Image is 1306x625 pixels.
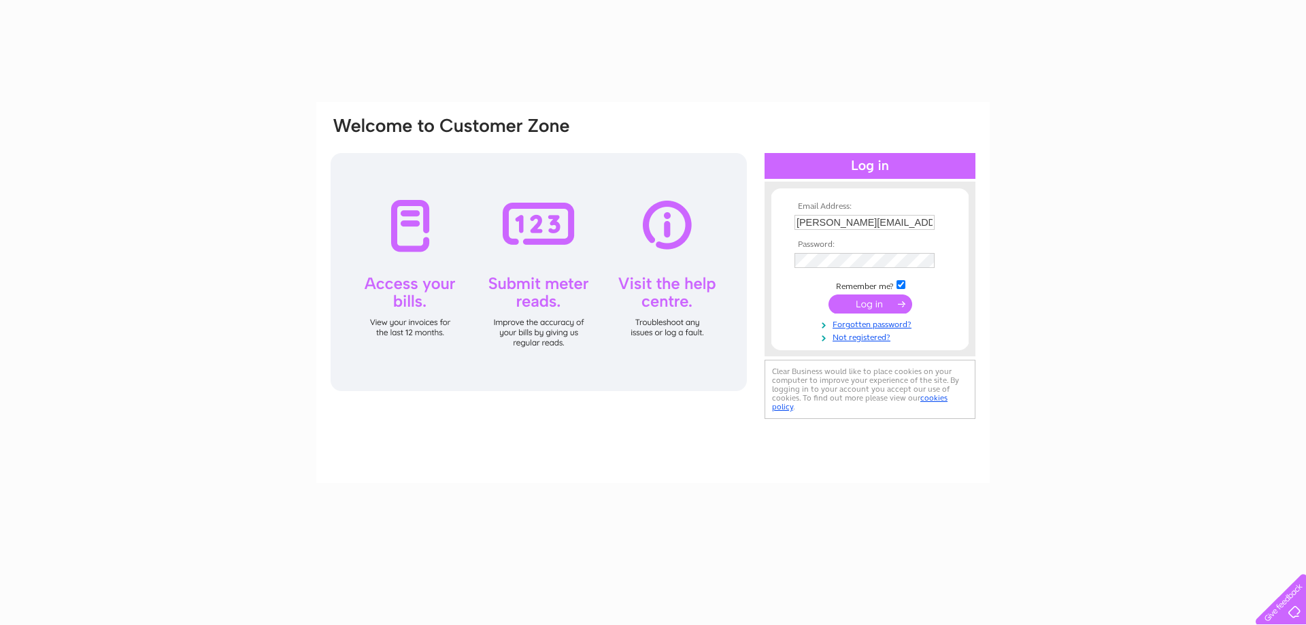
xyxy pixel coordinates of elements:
a: cookies policy [772,393,948,411]
a: Forgotten password? [794,317,949,330]
div: Clear Business would like to place cookies on your computer to improve your experience of the sit... [765,360,975,419]
th: Password: [791,240,949,250]
td: Remember me? [791,278,949,292]
a: Not registered? [794,330,949,343]
th: Email Address: [791,202,949,212]
input: Submit [828,294,912,314]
